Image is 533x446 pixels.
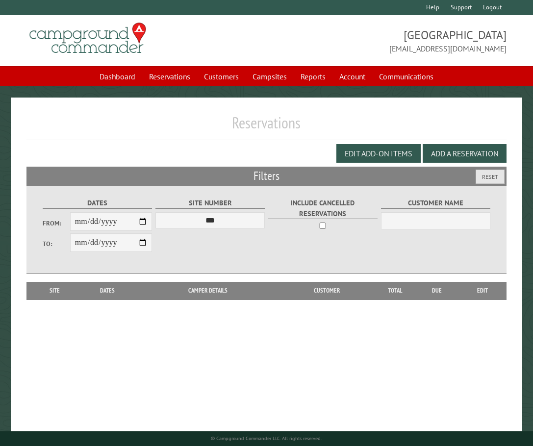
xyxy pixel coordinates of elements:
[43,198,152,209] label: Dates
[459,282,507,299] th: Edit
[26,113,506,140] h1: Reservations
[373,67,439,86] a: Communications
[26,19,149,57] img: Campground Commander
[414,282,458,299] th: Due
[26,167,506,185] h2: Filters
[268,198,378,219] label: Include Cancelled Reservations
[155,198,265,209] label: Site Number
[278,282,375,299] th: Customer
[31,282,77,299] th: Site
[375,282,414,299] th: Total
[423,144,507,163] button: Add a Reservation
[247,67,293,86] a: Campsites
[336,144,421,163] button: Edit Add-on Items
[143,67,196,86] a: Reservations
[43,239,70,248] label: To:
[43,219,70,228] label: From:
[94,67,141,86] a: Dashboard
[211,435,322,442] small: © Campground Commander LLC. All rights reserved.
[138,282,278,299] th: Camper Details
[381,198,491,209] label: Customer Name
[77,282,138,299] th: Dates
[267,27,507,54] span: [GEOGRAPHIC_DATA] [EMAIL_ADDRESS][DOMAIN_NAME]
[333,67,371,86] a: Account
[198,67,245,86] a: Customers
[295,67,331,86] a: Reports
[476,170,505,184] button: Reset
